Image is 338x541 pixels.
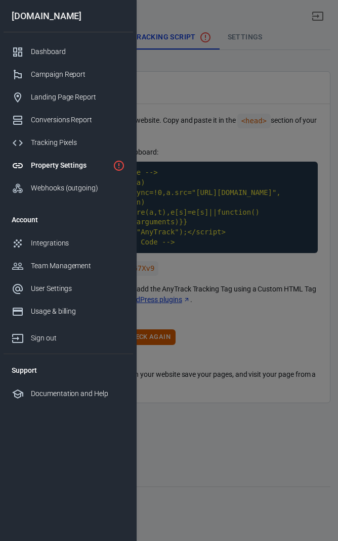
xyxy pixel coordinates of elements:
li: Account [4,208,133,232]
div: Campaign Report [31,69,125,80]
div: Documentation and Help [31,388,125,399]
div: Tracking Pixels [31,137,125,148]
a: User Settings [4,277,133,300]
a: Webhooks (outgoing) [4,177,133,200]
a: Conversions Report [4,109,133,131]
li: Support [4,358,133,382]
a: Team Management [4,255,133,277]
div: Landing Page Report [31,92,125,103]
div: User Settings [31,283,125,294]
a: Sign out [4,323,133,350]
a: Tracking Pixels [4,131,133,154]
div: [DOMAIN_NAME] [4,12,133,21]
a: Integrations [4,232,133,255]
div: Sign out [31,333,125,343]
div: Dashboard [31,46,125,57]
a: Usage & billing [4,300,133,323]
div: Team Management [31,261,125,271]
div: Usage & billing [31,306,125,317]
a: Landing Page Report [4,86,133,109]
div: Webhooks (outgoing) [31,183,125,193]
div: Conversions Report [31,115,125,125]
svg: Property is not installed yet [113,160,125,172]
a: Property Settings [4,154,133,177]
a: Dashboard [4,40,133,63]
div: Integrations [31,238,125,249]
div: Property Settings [31,160,109,171]
a: Campaign Report [4,63,133,86]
